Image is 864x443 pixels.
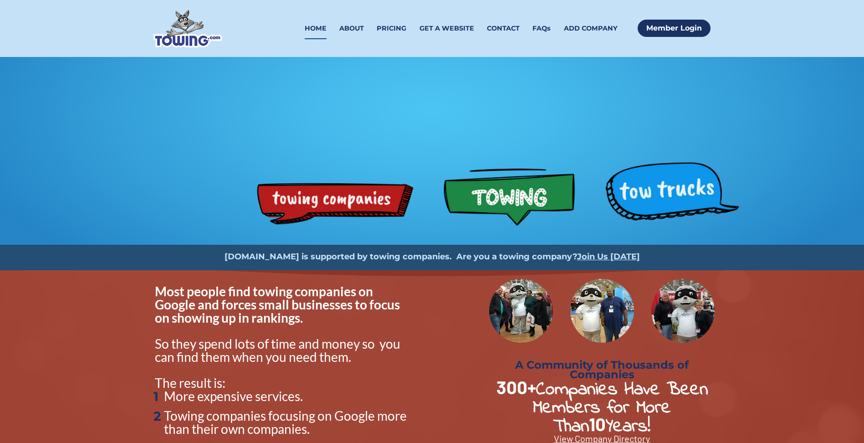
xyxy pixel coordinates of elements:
strong: Members for More Than [533,395,678,440]
span: The result is: [155,375,225,391]
a: PRICING [377,18,406,39]
strong: Companies Have Been [536,376,708,403]
a: FAQs [532,18,551,39]
a: ADD COMPANY [564,18,618,39]
a: Join Us [DATE] [577,252,640,262]
strong: A Community of Thousands of Companies [515,358,692,381]
span: More expensive services. [164,388,303,404]
span: Most people find towing companies on Google and forces small businesses to focus on showing up in... [155,283,402,325]
span: Towing companies focusing on Google more than their own companies. [164,408,409,437]
span: So they spend lots of time and money so you can find them when you need them. [155,336,403,365]
a: HOME [305,18,327,39]
a: ABOUT [339,18,364,39]
strong: 10 [589,413,606,435]
a: GET A WEBSITE [419,18,474,39]
img: Towing.com Logo [153,10,222,47]
strong: 300+ [496,376,536,398]
strong: [DOMAIN_NAME] is supported by towing companies. Are you a towing company? [225,252,577,262]
a: CONTACT [487,18,520,39]
a: Member Login [638,20,711,37]
strong: Years! [606,413,650,440]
